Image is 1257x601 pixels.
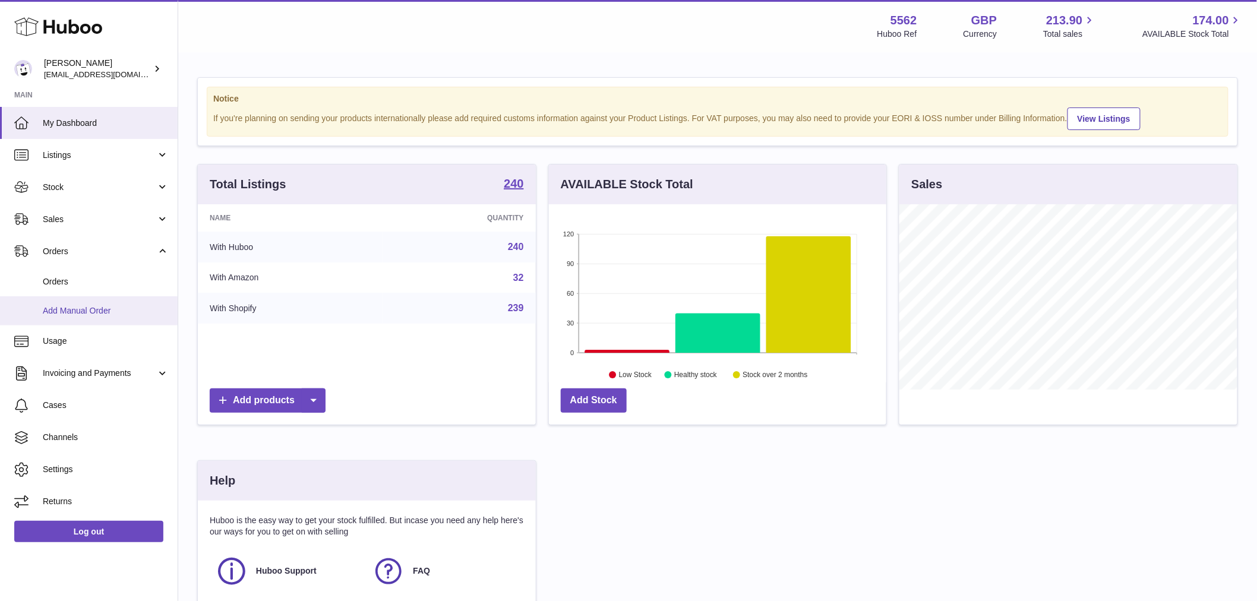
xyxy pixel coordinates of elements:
span: Orders [43,276,169,287]
text: 90 [567,260,574,267]
span: Orders [43,246,156,257]
text: 30 [567,320,574,327]
td: With Amazon [198,262,383,293]
th: Name [198,204,383,232]
td: With Shopify [198,293,383,324]
td: With Huboo [198,232,383,262]
a: 213.90 Total sales [1043,12,1096,40]
span: Total sales [1043,29,1096,40]
span: My Dashboard [43,118,169,129]
a: 239 [508,303,524,313]
div: [PERSON_NAME] [44,58,151,80]
strong: GBP [971,12,997,29]
span: Cases [43,400,169,411]
h3: Total Listings [210,176,286,192]
text: 0 [570,349,574,356]
a: Add products [210,388,326,413]
text: Low Stock [619,371,652,379]
a: View Listings [1067,107,1141,130]
span: Stock [43,182,156,193]
a: Huboo Support [216,555,361,587]
span: Channels [43,432,169,443]
span: Settings [43,464,169,475]
span: Sales [43,214,156,225]
span: Add Manual Order [43,305,169,317]
div: Currency [964,29,997,40]
text: Healthy stock [674,371,718,379]
text: Stock over 2 months [743,371,807,379]
a: 240 [508,242,524,252]
text: 60 [567,290,574,297]
span: Usage [43,336,169,347]
span: Huboo Support [256,565,317,577]
span: Invoicing and Payments [43,368,156,379]
h3: Help [210,473,235,489]
span: 174.00 [1193,12,1229,29]
strong: Notice [213,93,1222,105]
span: FAQ [413,565,430,577]
strong: 240 [504,178,523,189]
a: Log out [14,521,163,542]
span: [EMAIL_ADDRESS][DOMAIN_NAME] [44,69,175,79]
strong: 5562 [890,12,917,29]
span: Listings [43,150,156,161]
a: Add Stock [561,388,627,413]
th: Quantity [383,204,535,232]
img: internalAdmin-5562@internal.huboo.com [14,60,32,78]
div: If you're planning on sending your products internationally please add required customs informati... [213,106,1222,130]
a: FAQ [372,555,517,587]
p: Huboo is the easy way to get your stock fulfilled. But incase you need any help here's our ways f... [210,515,524,537]
a: 32 [513,273,524,283]
text: 120 [563,230,574,238]
span: 213.90 [1046,12,1082,29]
span: AVAILABLE Stock Total [1142,29,1243,40]
a: 240 [504,178,523,192]
h3: AVAILABLE Stock Total [561,176,693,192]
a: 174.00 AVAILABLE Stock Total [1142,12,1243,40]
h3: Sales [911,176,942,192]
div: Huboo Ref [877,29,917,40]
span: Returns [43,496,169,507]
